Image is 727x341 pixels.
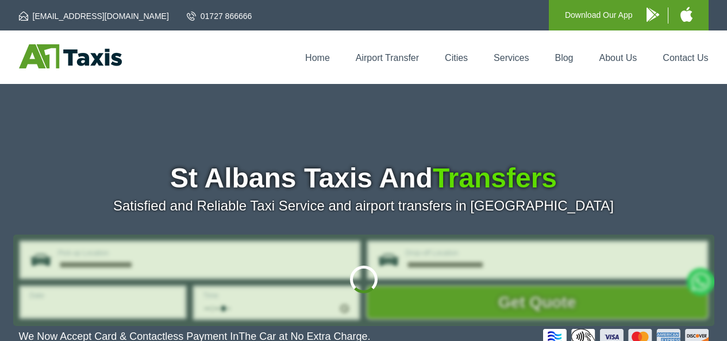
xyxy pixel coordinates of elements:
[555,53,573,63] a: Blog
[599,53,637,63] a: About Us
[433,163,557,193] span: Transfers
[187,10,252,22] a: 01727 866666
[19,164,709,192] h1: St Albans Taxis And
[565,8,633,22] p: Download Our App
[19,44,122,68] img: A1 Taxis St Albans LTD
[19,198,709,214] p: Satisfied and Reliable Taxi Service and airport transfers in [GEOGRAPHIC_DATA]
[356,53,419,63] a: Airport Transfer
[647,7,659,22] img: A1 Taxis Android App
[663,53,708,63] a: Contact Us
[680,7,693,22] img: A1 Taxis iPhone App
[494,53,529,63] a: Services
[19,10,169,22] a: [EMAIL_ADDRESS][DOMAIN_NAME]
[445,53,468,63] a: Cities
[305,53,330,63] a: Home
